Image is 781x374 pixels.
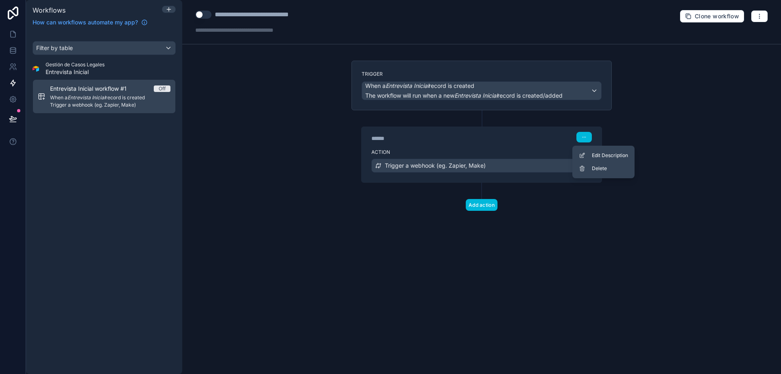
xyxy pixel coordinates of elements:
[385,162,486,170] span: Trigger a webhook (eg. Zapier, Make)
[592,152,628,159] span: Edit Description
[362,81,602,100] button: When aEntrevista Inicialrecord is createdThe workflow will run when a newEntrevista Inicialrecord...
[362,71,602,77] label: Trigger
[386,82,429,89] em: Entrevista Inicial
[365,82,474,90] span: When a record is created
[454,92,497,99] em: Entrevista Inicial
[29,18,151,26] a: How can workflows automate my app?
[592,165,607,172] span: Delete
[371,159,592,173] button: Trigger a webhook (eg. Zapier, Make)
[680,10,744,23] button: Clone workflow
[576,162,631,175] button: Delete
[33,18,138,26] span: How can workflows automate my app?
[365,92,563,99] span: The workflow will run when a new record is created/added
[466,199,497,211] button: Add action
[371,149,592,155] label: Action
[33,6,65,14] span: Workflows
[576,149,631,162] button: Edit Description
[695,13,739,20] span: Clone workflow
